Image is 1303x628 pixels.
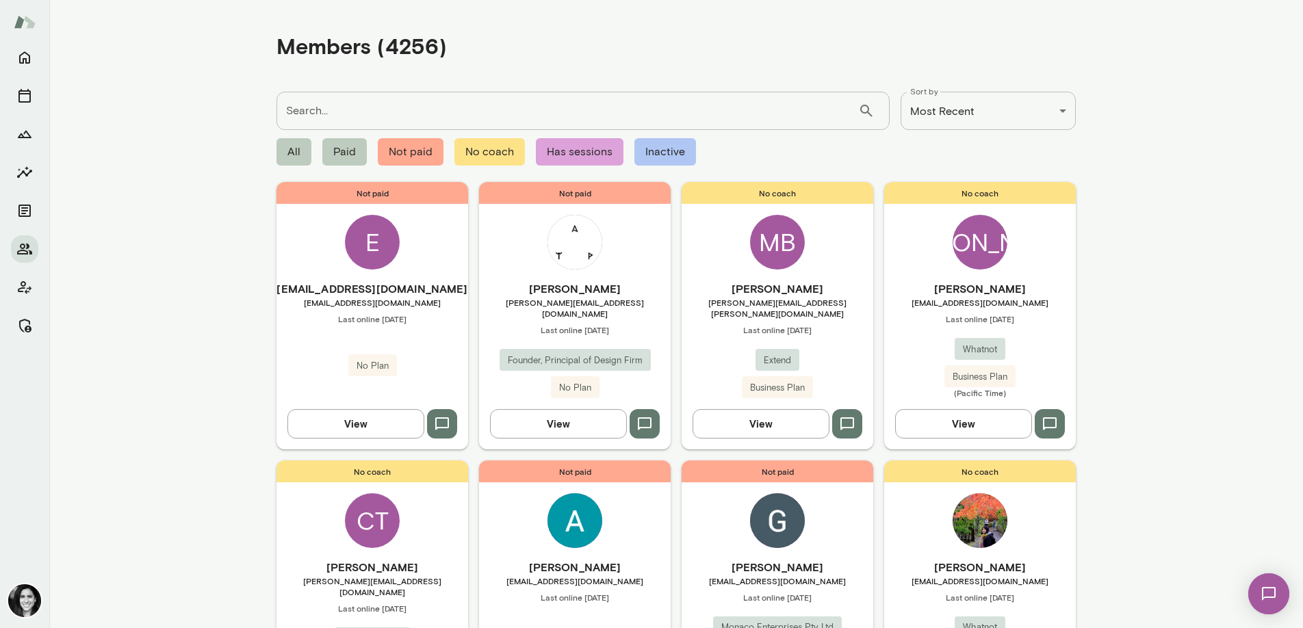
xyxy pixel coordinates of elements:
img: Allison Norton [547,493,602,548]
span: [EMAIL_ADDRESS][DOMAIN_NAME] [479,575,671,586]
span: Extend [756,354,799,367]
button: Growth Plan [11,120,38,148]
h6: [PERSON_NAME] [479,559,671,575]
img: Peishan Ouyang [953,493,1007,548]
span: Last online [DATE] [479,324,671,335]
span: No coach [276,460,468,482]
span: No Plan [551,381,599,395]
h6: [PERSON_NAME] [682,559,873,575]
h6: [EMAIL_ADDRESS][DOMAIN_NAME] [276,280,468,297]
h6: [PERSON_NAME] [884,280,1076,297]
div: MB [750,215,805,270]
button: View [287,409,424,438]
span: [EMAIL_ADDRESS][DOMAIN_NAME] [884,297,1076,308]
div: CT [345,493,400,548]
h6: [PERSON_NAME] [479,280,671,297]
button: Client app [11,274,38,301]
span: [PERSON_NAME][EMAIL_ADDRESS][DOMAIN_NAME] [479,297,671,319]
button: View [693,409,829,438]
img: Gordon BLAKEMORE [750,493,805,548]
button: Manage [11,312,38,339]
span: Not paid [479,182,671,204]
button: Home [11,44,38,71]
span: No coach [454,138,525,166]
span: Not paid [378,138,443,166]
span: [PERSON_NAME][EMAIL_ADDRESS][PERSON_NAME][DOMAIN_NAME] [682,297,873,319]
span: Not paid [682,460,873,482]
span: Not paid [276,182,468,204]
h6: [PERSON_NAME] [682,280,873,297]
img: Jamie Albers [8,584,41,617]
span: Last online [DATE] [884,592,1076,603]
h6: [PERSON_NAME] [884,559,1076,575]
span: Last online [DATE] [276,313,468,324]
span: [EMAIL_ADDRESS][DOMAIN_NAME] [884,575,1076,586]
span: [PERSON_NAME][EMAIL_ADDRESS][DOMAIN_NAME] [276,575,468,597]
span: Last online [DATE] [479,592,671,603]
button: View [895,409,1032,438]
span: Business Plan [944,370,1016,384]
img: Tanya Paz [547,215,602,270]
span: Last online [DATE] [682,324,873,335]
span: (Pacific Time) [884,387,1076,398]
div: [PERSON_NAME] [953,215,1007,270]
div: E [345,215,400,270]
span: Last online [DATE] [682,592,873,603]
span: [EMAIL_ADDRESS][DOMAIN_NAME] [682,575,873,586]
span: Has sessions [536,138,623,166]
span: Inactive [634,138,696,166]
span: [EMAIL_ADDRESS][DOMAIN_NAME] [276,297,468,308]
button: Members [11,235,38,263]
span: All [276,138,311,166]
button: Sessions [11,82,38,109]
span: No coach [884,182,1076,204]
h4: Members (4256) [276,33,447,59]
span: Not paid [479,460,671,482]
span: Founder, Principal of Design Firm [500,354,651,367]
span: Last online [DATE] [884,313,1076,324]
span: No Plan [348,359,397,373]
span: Last online [DATE] [276,603,468,614]
button: Documents [11,197,38,224]
label: Sort by [910,86,938,97]
img: Mento [14,9,36,35]
span: Paid [322,138,367,166]
span: Whatnot [955,343,1005,356]
span: No coach [682,182,873,204]
span: Business Plan [742,381,813,395]
span: No coach [884,460,1076,482]
h6: [PERSON_NAME] [276,559,468,575]
button: View [490,409,627,438]
button: Insights [11,159,38,186]
div: Most Recent [901,92,1076,130]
